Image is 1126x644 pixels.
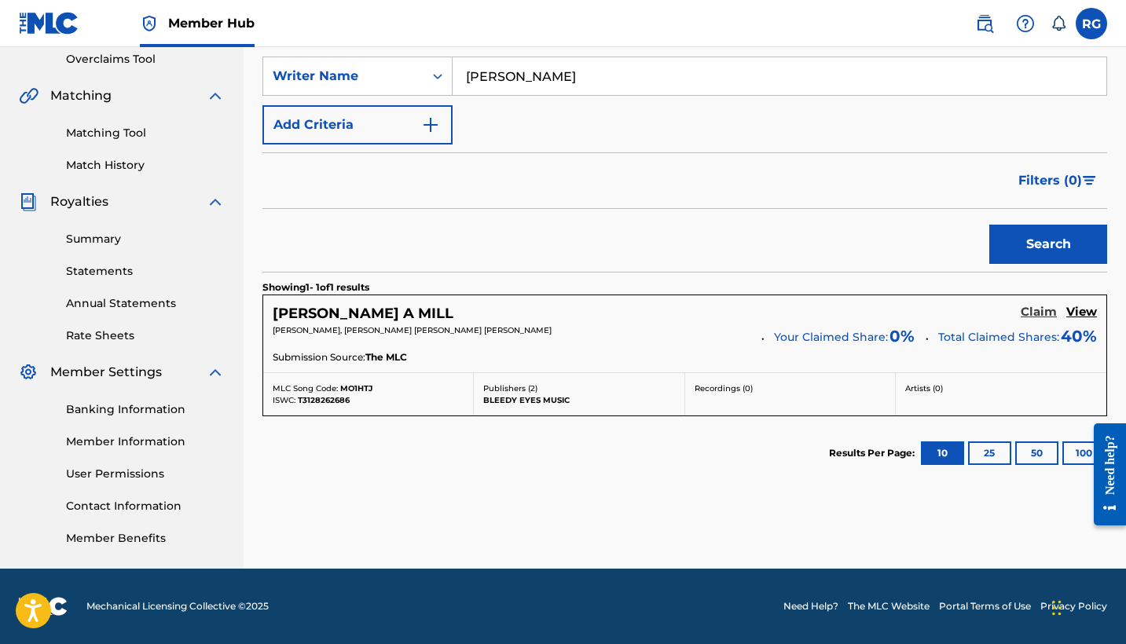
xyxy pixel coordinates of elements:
button: 50 [1015,441,1058,465]
span: Total Claimed Shares: [938,330,1059,344]
span: Your Claimed Share: [774,329,888,346]
a: Banking Information [66,401,225,418]
p: BLEEDY EYES MUSIC [483,394,674,406]
img: expand [206,86,225,105]
img: expand [206,363,225,382]
p: Recordings ( 0 ) [695,382,886,394]
p: Artists ( 0 ) [905,382,1097,394]
a: Contact Information [66,498,225,514]
img: logo [19,597,68,616]
div: Writer Name [273,67,414,86]
a: The MLC Website [848,599,930,613]
span: T3128262686 [298,395,350,405]
span: Mechanical Licensing Collective © 2025 [86,599,269,613]
span: [PERSON_NAME], [PERSON_NAME] [PERSON_NAME] [PERSON_NAME] [273,325,552,335]
a: View [1066,305,1097,322]
div: User Menu [1076,8,1107,39]
div: Notifications [1051,16,1066,31]
div: Drag [1052,584,1062,631]
img: Member Settings [19,363,38,382]
button: 10 [921,441,964,465]
img: Matching [19,86,39,105]
a: User Permissions [66,466,225,482]
img: filter [1083,176,1096,185]
a: Rate Sheets [66,327,225,344]
span: ISWC: [273,395,295,405]
img: search [975,14,994,33]
button: Add Criteria [262,105,453,145]
img: expand [206,192,225,211]
button: 100 [1062,441,1106,465]
a: Public Search [969,8,1000,39]
span: MLC Song Code: [273,383,338,393]
iframe: Chat Widget [1047,569,1126,644]
span: Royalties [50,192,108,211]
button: 25 [968,441,1011,465]
p: Results Per Page: [829,446,919,460]
a: Annual Statements [66,295,225,312]
a: Overclaims Tool [66,51,225,68]
span: Submission Source: [273,350,365,364]
button: Filters (0) [1009,161,1107,200]
span: Matching [50,86,112,105]
h5: Claim [1021,305,1057,320]
a: Member Information [66,434,225,450]
span: MO1HTJ [340,383,372,393]
p: Publishers ( 2 ) [483,382,674,394]
a: Portal Terms of Use [939,599,1031,613]
img: 9d2ae6d4665cec9f34b9.svg [421,115,440,134]
span: The MLC [365,350,407,364]
span: Filters ( 0 ) [1018,171,1082,190]
span: Member Settings [50,363,162,382]
img: Top Rightsholder [140,14,159,33]
span: Member Hub [168,14,255,32]
a: Summary [66,231,225,247]
h5: View [1066,305,1097,320]
iframe: Resource Center [1082,408,1126,542]
span: 40 % [1061,324,1097,348]
img: help [1016,14,1035,33]
a: Statements [66,263,225,280]
a: Need Help? [783,599,838,613]
h5: MACK A MILL [273,305,453,323]
a: Member Benefits [66,530,225,547]
img: MLC Logo [19,12,79,35]
div: Help [1010,8,1041,39]
a: Privacy Policy [1040,599,1107,613]
form: Search Form [262,8,1107,272]
p: Showing 1 - 1 of 1 results [262,280,369,295]
button: Search [989,225,1107,264]
a: Matching Tool [66,125,225,141]
span: 0 % [889,324,915,348]
img: Royalties [19,192,38,211]
a: Match History [66,157,225,174]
